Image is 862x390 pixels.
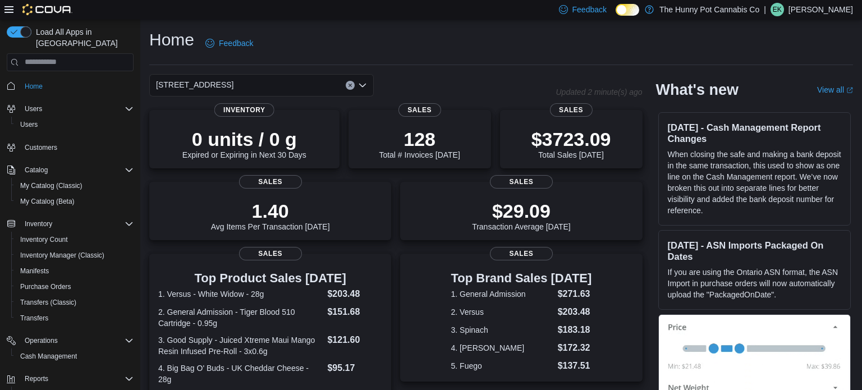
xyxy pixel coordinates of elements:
dd: $172.32 [558,341,592,355]
span: Reports [20,372,134,386]
button: Inventory Count [11,232,138,247]
svg: External link [846,87,853,94]
a: Inventory Manager (Classic) [16,249,109,262]
p: $3723.09 [531,128,611,150]
button: Customers [2,139,138,155]
h3: [DATE] - Cash Management Report Changes [668,122,841,144]
dt: 5. Fuego [451,360,553,371]
a: Inventory Count [16,233,72,246]
a: My Catalog (Classic) [16,179,87,192]
p: When closing the safe and making a bank deposit in the same transaction, this used to show as one... [668,149,841,216]
span: Catalog [20,163,134,177]
a: Customers [20,141,62,154]
span: Operations [20,334,134,347]
span: Customers [25,143,57,152]
button: Users [11,117,138,132]
dd: $271.63 [558,287,592,301]
span: Inventory Count [20,235,68,244]
button: Inventory [2,216,138,232]
p: 0 units / 0 g [182,128,306,150]
button: Inventory [20,217,57,231]
dd: $137.51 [558,359,592,373]
span: My Catalog (Classic) [20,181,82,190]
dt: 1. Versus - White Widow - 28g [158,288,323,300]
dt: 3. Good Supply - Juiced Xtreme Maui Mango Resin Infused Pre-Roll - 3x0.6g [158,334,323,357]
dt: 4. Big Bag O' Buds - UK Cheddar Cheese - 28g [158,363,323,385]
span: Catalog [25,166,48,175]
a: View allExternal link [817,85,853,94]
span: Manifests [20,267,49,276]
h3: [DATE] - ASN Imports Packaged On Dates [668,240,841,262]
div: Avg Items Per Transaction [DATE] [211,200,330,231]
span: Manifests [16,264,134,278]
p: [PERSON_NAME] [788,3,853,16]
a: Transfers [16,311,53,325]
span: Users [16,118,134,131]
span: Purchase Orders [16,280,134,293]
dd: $121.60 [327,333,382,347]
a: Feedback [201,32,258,54]
button: Reports [2,371,138,387]
span: Purchase Orders [20,282,71,291]
a: Cash Management [16,350,81,363]
dd: $203.48 [327,287,382,301]
button: My Catalog (Classic) [11,178,138,194]
span: Feedback [219,38,253,49]
span: Sales [490,175,553,189]
span: Transfers [16,311,134,325]
dt: 4. [PERSON_NAME] [451,342,553,354]
div: Expired or Expiring in Next 30 Days [182,128,306,159]
span: Cash Management [20,352,77,361]
button: Inventory Manager (Classic) [11,247,138,263]
h2: What's new [656,81,739,99]
button: Users [2,101,138,117]
span: Home [25,82,43,91]
span: Customers [20,140,134,154]
button: Manifests [11,263,138,279]
span: My Catalog (Beta) [20,197,75,206]
h3: Top Brand Sales [DATE] [451,272,592,285]
p: 128 [379,128,460,150]
dt: 1. General Admission [451,288,553,300]
p: Updated 2 minute(s) ago [556,88,642,97]
div: Elizabeth Kettlehut [771,3,784,16]
span: My Catalog (Classic) [16,179,134,192]
a: My Catalog (Beta) [16,195,79,208]
span: Cash Management [16,350,134,363]
p: | [764,3,766,16]
a: Manifests [16,264,53,278]
span: Sales [549,103,592,117]
p: If you are using the Ontario ASN format, the ASN Import in purchase orders will now automatically... [668,267,841,300]
button: Operations [2,333,138,348]
span: Home [20,79,134,93]
span: EK [773,3,782,16]
span: Users [25,104,42,113]
span: Users [20,102,134,116]
dt: 2. General Admission - Tiger Blood 510 Cartridge - 0.95g [158,306,323,329]
h1: Home [149,29,194,51]
button: Catalog [20,163,52,177]
span: Inventory Manager (Classic) [20,251,104,260]
button: Open list of options [358,81,367,90]
span: Users [20,120,38,129]
button: Transfers (Classic) [11,295,138,310]
a: Home [20,80,47,93]
span: Sales [239,175,302,189]
button: Home [2,78,138,94]
button: Clear input [346,81,355,90]
button: Purchase Orders [11,279,138,295]
button: Cash Management [11,348,138,364]
span: Operations [25,336,58,345]
dd: $151.68 [327,305,382,319]
button: Users [20,102,47,116]
span: Reports [25,374,48,383]
div: Total # Invoices [DATE] [379,128,460,159]
a: Transfers (Classic) [16,296,81,309]
span: Transfers (Classic) [20,298,76,307]
span: Inventory [214,103,274,117]
span: Inventory [25,219,52,228]
div: Total Sales [DATE] [531,128,611,159]
dd: $95.17 [327,361,382,375]
button: Catalog [2,162,138,178]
